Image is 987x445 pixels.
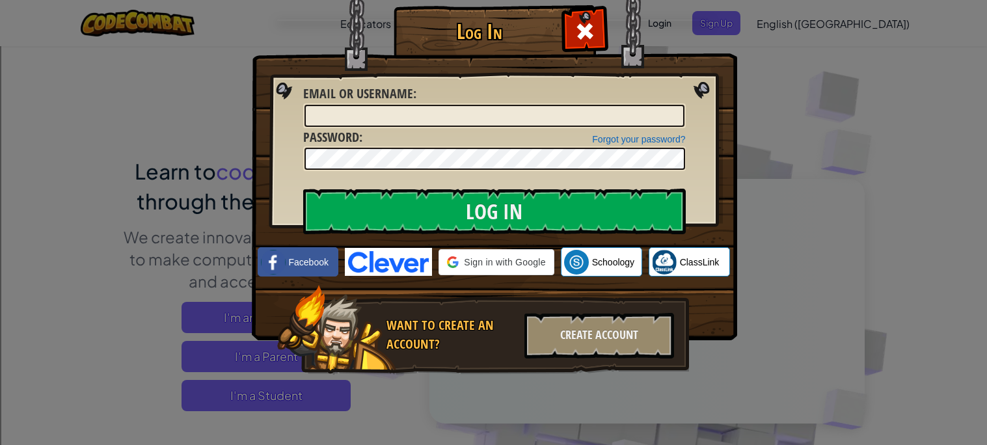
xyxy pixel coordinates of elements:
[303,128,359,146] span: Password
[464,256,545,269] span: Sign in with Google
[5,75,982,87] div: Rename
[652,250,677,275] img: classlink-logo-small.png
[5,40,982,52] div: Delete
[289,256,329,269] span: Facebook
[5,17,982,29] div: Sort New > Old
[303,85,413,102] span: Email or Username
[524,313,674,358] div: Create Account
[397,20,563,43] h1: Log In
[564,250,589,275] img: schoology.png
[5,52,982,64] div: Options
[5,29,982,40] div: Move To ...
[680,256,720,269] span: ClassLink
[5,5,982,17] div: Sort A > Z
[439,249,554,275] div: Sign in with Google
[303,189,686,234] input: Log In
[386,316,517,353] div: Want to create an account?
[345,248,432,276] img: clever-logo-blue.png
[303,85,416,103] label: :
[5,87,982,99] div: Move To ...
[592,134,685,144] a: Forgot your password?
[592,256,634,269] span: Schoology
[303,128,362,147] label: :
[5,64,982,75] div: Sign out
[261,250,286,275] img: facebook_small.png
